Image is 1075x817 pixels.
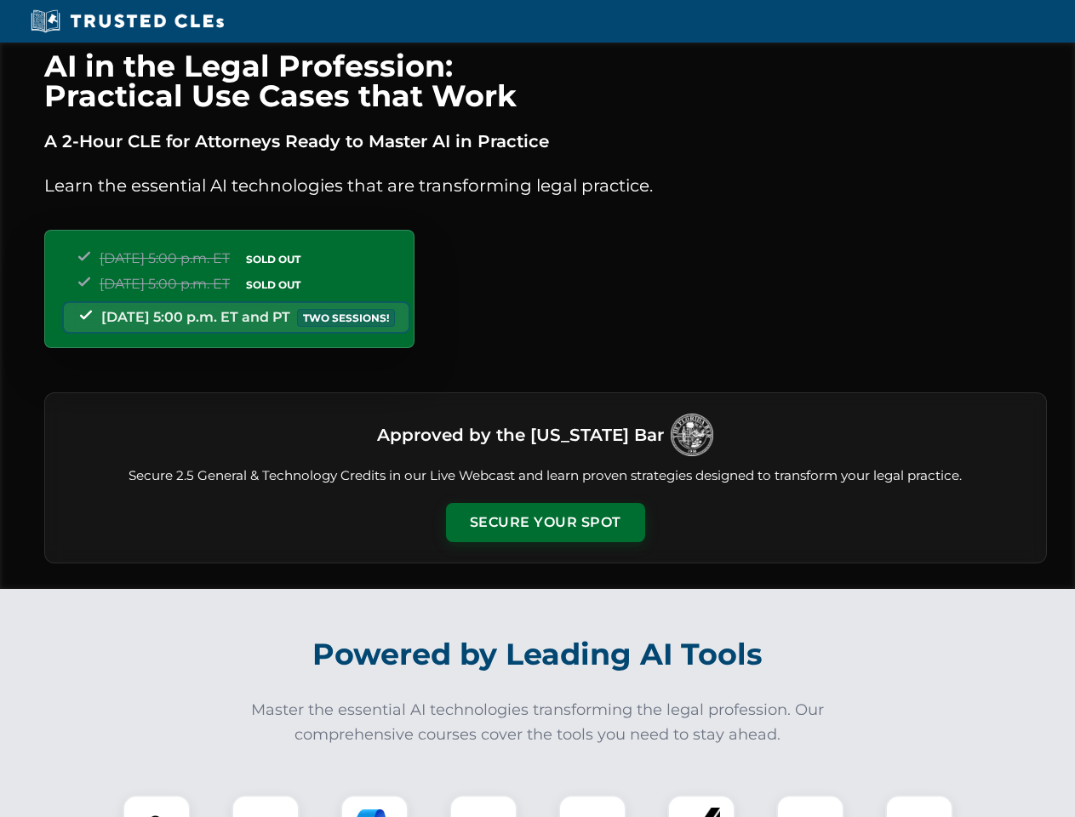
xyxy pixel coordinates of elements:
button: Secure Your Spot [446,503,645,542]
h2: Powered by Leading AI Tools [66,625,1009,684]
span: SOLD OUT [240,276,306,294]
span: [DATE] 5:00 p.m. ET [100,250,230,266]
img: Trusted CLEs [26,9,229,34]
p: Learn the essential AI technologies that are transforming legal practice. [44,172,1047,199]
span: [DATE] 5:00 p.m. ET [100,276,230,292]
h1: AI in the Legal Profession: Practical Use Cases that Work [44,51,1047,111]
h3: Approved by the [US_STATE] Bar [377,420,664,450]
p: A 2-Hour CLE for Attorneys Ready to Master AI in Practice [44,128,1047,155]
img: Logo [671,414,713,456]
p: Secure 2.5 General & Technology Credits in our Live Webcast and learn proven strategies designed ... [66,466,1026,486]
p: Master the essential AI technologies transforming the legal profession. Our comprehensive courses... [240,698,836,747]
span: SOLD OUT [240,250,306,268]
